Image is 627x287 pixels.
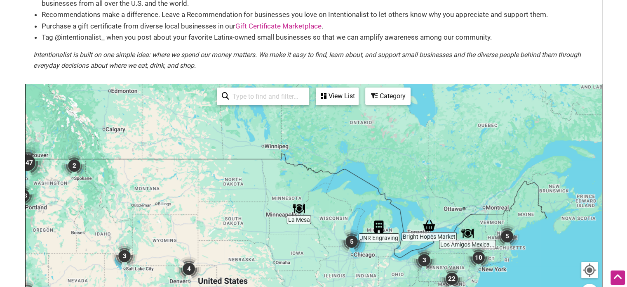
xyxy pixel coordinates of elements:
[229,88,304,104] input: Type to find and filter...
[33,51,581,69] em: Intentionalist is built on one simple idea: where we spend our money matters. We make it easy to ...
[109,240,140,272] div: 3
[409,244,440,276] div: 3
[173,253,204,285] div: 4
[42,21,594,32] li: Purchase a gift certificate from diverse local businesses in our .
[217,88,309,105] div: Type to search and filter
[59,150,90,181] div: 2
[42,9,594,20] li: Recommendations make a difference. Leave a Recommendation for businesses you love on Intentionali...
[235,22,322,30] a: Gift Certificate Marketplace
[369,217,388,236] div: JNR Engraving
[316,88,359,105] div: See a list of the visible businesses
[336,226,367,257] div: 5
[420,216,439,235] div: Bright Hopes Market
[317,88,358,104] div: View List
[366,88,410,104] div: Category
[491,221,523,252] div: 5
[289,199,308,218] div: La Mesa
[581,262,598,278] button: Your Location
[365,88,411,105] div: Filter by category
[458,224,477,243] div: Los Amigos Mexican Restaurant
[7,143,47,183] div: 447
[611,270,625,285] div: Scroll Back to Top
[8,180,39,211] div: 28
[42,32,594,43] li: Tag @intentionalist_ when you post about your favorite Latinx-owned small businesses so that we c...
[463,242,494,273] div: 10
